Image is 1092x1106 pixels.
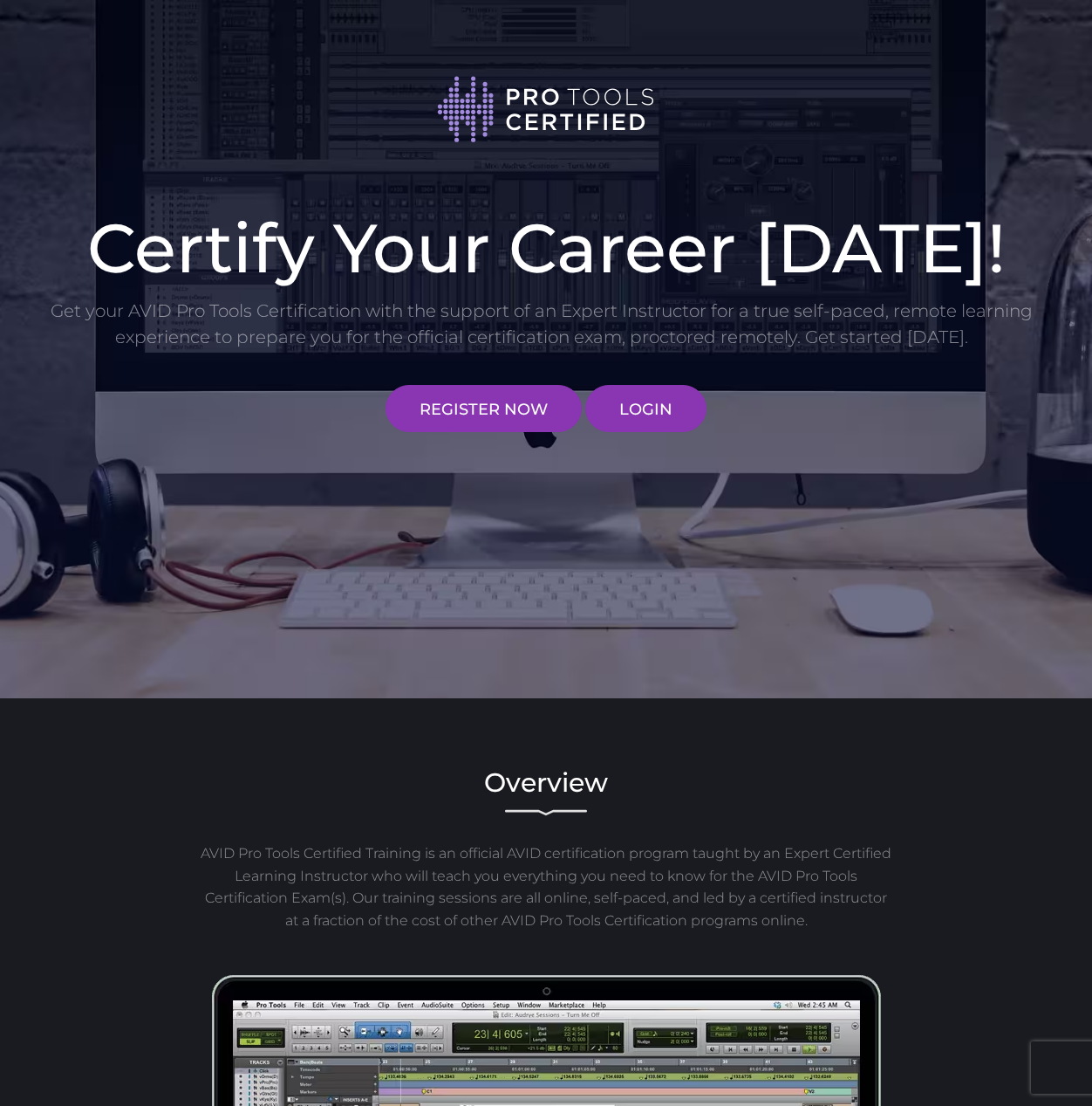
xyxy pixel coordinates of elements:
h1: Certify Your Career [DATE]! [49,214,1043,282]
a: LOGIN [585,385,706,432]
img: decorative line [505,809,587,816]
img: Pro Tools Certified logo [437,74,655,145]
a: REGISTER NOW [386,385,582,432]
p: Get your AVID Pro Tools Certification with the support of an Expert Instructor for a true self-pa... [49,298,1034,350]
h2: Overview [49,770,1043,796]
p: AVID Pro Tools Certified Training is an official AVID certification program taught by an Expert C... [198,842,894,931]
